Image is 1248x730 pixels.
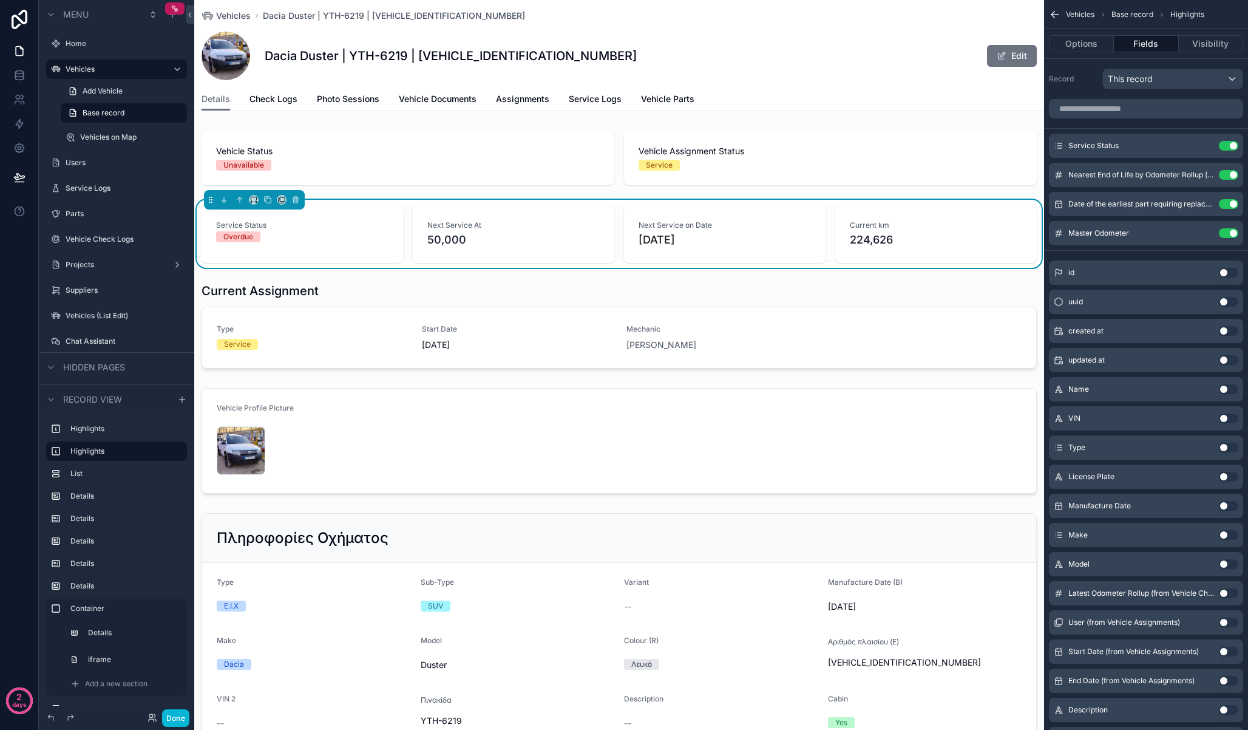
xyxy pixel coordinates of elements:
[66,285,185,295] label: Suppliers
[1179,35,1243,52] button: Visibility
[1068,443,1085,452] span: Type
[1170,10,1204,19] span: Highlights
[202,93,230,105] span: Details
[263,10,525,22] a: Dacia Duster | YTH-6219 | [VEHICLE_IDENTIFICATION_NUMBER]
[85,679,148,689] span: Add a new section
[63,394,122,406] span: Record view
[70,446,177,456] label: Highlights
[317,88,379,112] a: Photo Sessions
[88,655,180,664] label: iframe
[66,64,163,74] label: Vehicles
[1068,170,1214,180] span: Nearest End of Life by Odometer Rollup (from Vehicle Parts)
[162,709,189,727] button: Done
[850,220,889,230] span: Current km
[249,88,297,112] a: Check Logs
[39,414,194,706] div: scrollable content
[1068,472,1114,482] span: License Plate
[70,604,182,613] label: Container
[1049,74,1097,84] label: Record
[399,88,476,112] a: Vehicle Documents
[80,132,185,142] label: Vehicles on Map
[639,220,712,230] span: Next Service on Date
[1049,35,1114,52] button: Options
[66,260,168,270] a: Projects
[66,39,185,49] label: Home
[399,93,476,105] span: Vehicle Documents
[216,220,266,230] span: Service Status
[70,514,182,524] label: Details
[1068,414,1080,423] span: VIN
[496,93,549,105] span: Assignments
[63,361,125,374] span: Hidden pages
[265,47,637,64] h1: Dacia Duster | YTH-6219 | [VEHICLE_IDENTIFICATION_NUMBER]
[1068,618,1180,627] span: User (from Vehicle Assignments)
[1068,588,1214,598] span: Latest Odometer Rollup (from Vehicle Check Logs)
[1068,676,1195,686] span: End Date (from Vehicle Assignments)
[427,220,481,230] span: Next Service At
[1068,647,1199,657] span: Start Date (from Vehicle Assignments)
[1102,69,1243,89] button: This record
[1068,530,1088,540] span: Make
[61,103,187,123] a: Base record
[569,88,622,112] a: Service Logs
[63,9,89,21] span: Menu
[1068,199,1214,209] span: Date of the earliest part requiring replacement
[70,581,182,591] label: Details
[1068,326,1104,336] span: created at
[1114,35,1178,52] button: Fields
[1068,297,1083,307] span: uuid
[1068,355,1105,365] span: updated at
[427,231,600,248] span: 50,000
[1068,141,1119,151] span: Service Status
[83,86,123,96] span: Add Vehicle
[317,93,379,105] span: Photo Sessions
[70,704,182,714] label: List
[61,81,187,101] a: Add Vehicle
[1068,228,1129,238] span: Master Odometer
[70,491,182,501] label: Details
[1068,501,1131,511] span: Manufacture Date
[496,88,549,112] a: Assignments
[1108,73,1153,85] span: This record
[66,158,185,168] label: Users
[70,424,182,434] label: Highlights
[1111,10,1153,19] span: Base record
[641,93,694,105] span: Vehicle Parts
[66,311,185,321] label: Vehicles (List Edit)
[1068,268,1074,278] span: id
[66,183,185,193] label: Service Logs
[569,93,622,105] span: Service Logs
[88,628,180,638] label: Details
[987,45,1037,67] button: Edit
[1068,384,1089,394] span: Name
[70,559,182,568] label: Details
[70,469,182,479] label: List
[83,108,124,118] span: Base record
[70,536,182,546] label: Details
[639,231,675,248] p: [DATE]
[223,231,253,242] div: Overdue
[12,696,27,713] p: days
[66,209,185,219] label: Parts
[850,231,1022,248] span: 224,626
[216,10,251,22] span: Vehicles
[202,88,230,111] a: Details
[66,336,185,346] label: Chat Assistant
[1068,705,1108,715] span: Description
[66,234,185,244] label: Vehicle Check Logs
[202,10,251,22] a: Vehicles
[16,691,22,703] p: 2
[249,93,297,105] span: Check Logs
[1068,559,1090,569] span: Model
